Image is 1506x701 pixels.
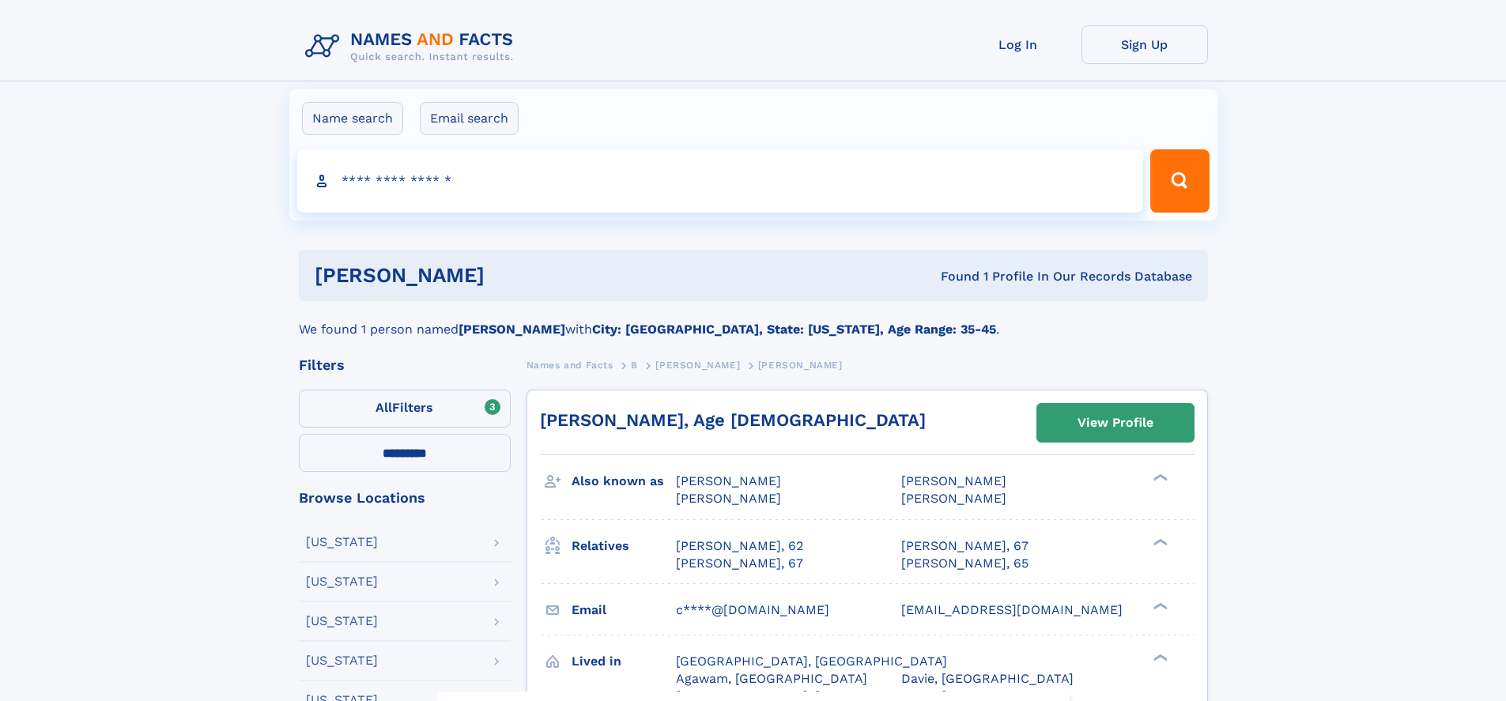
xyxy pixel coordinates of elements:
div: ❯ [1149,473,1168,483]
div: Filters [299,358,511,372]
div: View Profile [1078,405,1153,441]
div: [US_STATE] [306,536,378,548]
span: [EMAIL_ADDRESS][DOMAIN_NAME] [901,602,1123,617]
h1: [PERSON_NAME] [315,266,713,285]
label: Filters [299,390,511,428]
div: We found 1 person named with . [299,301,1208,339]
div: Found 1 Profile In Our Records Database [712,268,1192,285]
span: Davie, [GEOGRAPHIC_DATA] [901,671,1074,686]
input: search input [297,149,1144,213]
span: [PERSON_NAME] [901,491,1006,506]
div: Browse Locations [299,491,511,505]
h3: Lived in [572,648,676,675]
a: [PERSON_NAME], Age [DEMOGRAPHIC_DATA] [540,410,926,430]
span: [PERSON_NAME] [676,491,781,506]
h3: Also known as [572,468,676,495]
div: [US_STATE] [306,654,378,667]
a: Sign Up [1081,25,1208,64]
a: B [631,355,638,375]
a: [PERSON_NAME], 67 [676,555,803,572]
a: View Profile [1037,404,1194,442]
div: ❯ [1149,537,1168,547]
h3: Relatives [572,533,676,560]
img: Logo Names and Facts [299,25,527,68]
span: [PERSON_NAME] [758,360,843,371]
span: Agawam, [GEOGRAPHIC_DATA] [676,671,867,686]
a: [PERSON_NAME], 67 [901,537,1029,555]
span: [PERSON_NAME] [676,473,781,488]
span: B [631,360,638,371]
span: [GEOGRAPHIC_DATA], [GEOGRAPHIC_DATA] [676,654,947,669]
a: Names and Facts [527,355,613,375]
label: Name search [302,102,403,135]
div: ❯ [1149,652,1168,662]
a: [PERSON_NAME], 65 [901,555,1029,572]
label: Email search [420,102,519,135]
div: ❯ [1149,601,1168,611]
a: [PERSON_NAME], 62 [676,537,803,555]
a: Log In [955,25,1081,64]
span: [PERSON_NAME] [901,473,1006,488]
b: [PERSON_NAME] [459,322,565,337]
span: [PERSON_NAME] [655,360,740,371]
div: [US_STATE] [306,575,378,588]
a: [PERSON_NAME] [655,355,740,375]
div: [US_STATE] [306,615,378,628]
button: Search Button [1150,149,1209,213]
h3: Email [572,597,676,624]
b: City: [GEOGRAPHIC_DATA], State: [US_STATE], Age Range: 35-45 [592,322,996,337]
span: All [376,400,392,415]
